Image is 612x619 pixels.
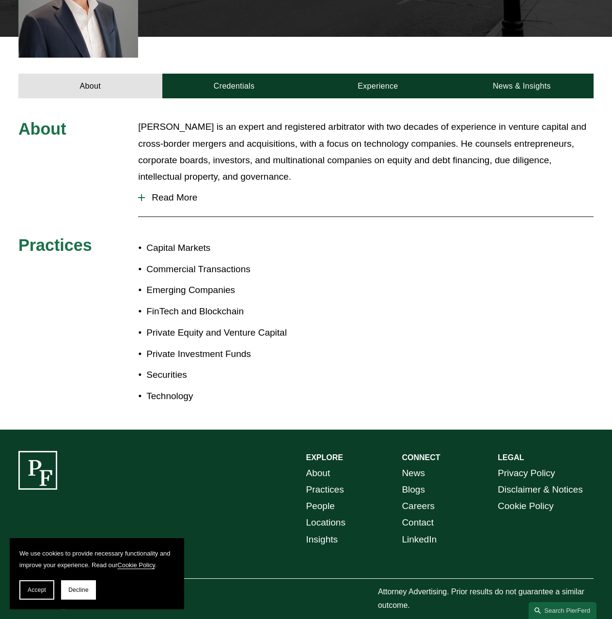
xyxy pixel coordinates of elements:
[378,585,594,613] p: Attorney Advertising. Prior results do not guarantee a similar outcome.
[498,465,555,481] a: Privacy Policy
[18,120,66,138] span: About
[162,74,306,98] a: Credentials
[18,74,162,98] a: About
[146,325,306,341] p: Private Equity and Venture Capital
[529,602,596,619] a: Search this site
[28,587,46,593] span: Accept
[402,453,440,462] strong: CONNECT
[306,514,345,531] a: Locations
[19,548,174,571] p: We use cookies to provide necessary functionality and improve your experience. Read our .
[117,561,155,569] a: Cookie Policy
[10,538,184,609] section: Cookie banner
[306,74,450,98] a: Experience
[146,240,306,256] p: Capital Markets
[402,465,425,481] a: News
[146,303,306,320] p: FinTech and Blockchain
[145,192,594,203] span: Read More
[498,481,582,498] a: Disclaimer & Notices
[146,261,306,278] p: Commercial Transactions
[306,531,338,548] a: Insights
[146,282,306,298] p: Emerging Companies
[138,119,594,185] p: [PERSON_NAME] is an expert and registered arbitrator with two decades of experience in venture ca...
[402,498,435,514] a: Careers
[146,346,306,362] p: Private Investment Funds
[306,453,343,462] strong: EXPLORE
[402,514,434,531] a: Contact
[146,367,306,383] p: Securities
[146,388,306,404] p: Technology
[450,74,594,98] a: News & Insights
[68,587,89,593] span: Decline
[498,498,553,514] a: Cookie Policy
[61,580,96,600] button: Decline
[18,236,92,254] span: Practices
[498,453,524,462] strong: LEGAL
[402,481,425,498] a: Blogs
[138,185,594,210] button: Read More
[402,531,437,548] a: LinkedIn
[306,481,344,498] a: Practices
[306,465,330,481] a: About
[306,498,335,514] a: People
[19,580,54,600] button: Accept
